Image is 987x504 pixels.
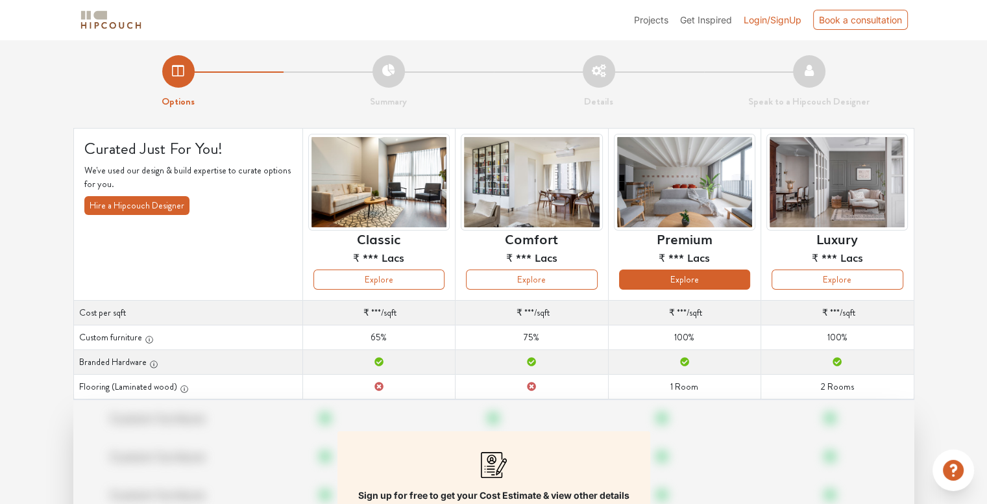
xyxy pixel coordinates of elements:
button: Explore [619,270,750,290]
button: Explore [313,270,445,290]
td: 2 Rooms [761,375,914,399]
th: Flooring (Laminated wood) [73,375,302,399]
th: Custom furniture [73,325,302,350]
p: Sign up for free to get your Cost Estimate & view other details [358,488,629,502]
p: We've used our design & build expertise to curate options for you. [84,164,292,191]
div: Book a consultation [813,10,908,30]
button: Explore [772,270,903,290]
img: header-preview [614,134,755,231]
img: logo-horizontal.svg [79,8,143,31]
td: /sqft [608,301,761,325]
span: Login/SignUp [744,14,801,25]
h6: Comfort [505,231,558,246]
img: header-preview [308,134,450,231]
strong: Details [584,94,613,108]
td: /sqft [302,301,455,325]
h6: Luxury [816,231,858,246]
span: Get Inspired [680,14,732,25]
th: Cost per sqft [73,301,302,325]
img: header-preview [461,134,602,231]
h4: Curated Just For You! [84,139,292,158]
td: 75% [456,325,608,350]
span: logo-horizontal.svg [79,5,143,34]
h6: Premium [657,231,713,246]
strong: Speak to a Hipcouch Designer [748,94,870,108]
th: Branded Hardware [73,350,302,375]
td: 1 Room [608,375,761,399]
td: /sqft [761,301,914,325]
td: 100% [608,325,761,350]
td: 100% [761,325,914,350]
button: Explore [466,270,597,290]
strong: Summary [370,94,407,108]
img: header-preview [766,134,908,231]
strong: Options [162,94,195,108]
td: /sqft [456,301,608,325]
h6: Classic [357,231,400,246]
button: Hire a Hipcouch Designer [84,196,189,215]
td: 65% [302,325,455,350]
span: Projects [634,14,668,25]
